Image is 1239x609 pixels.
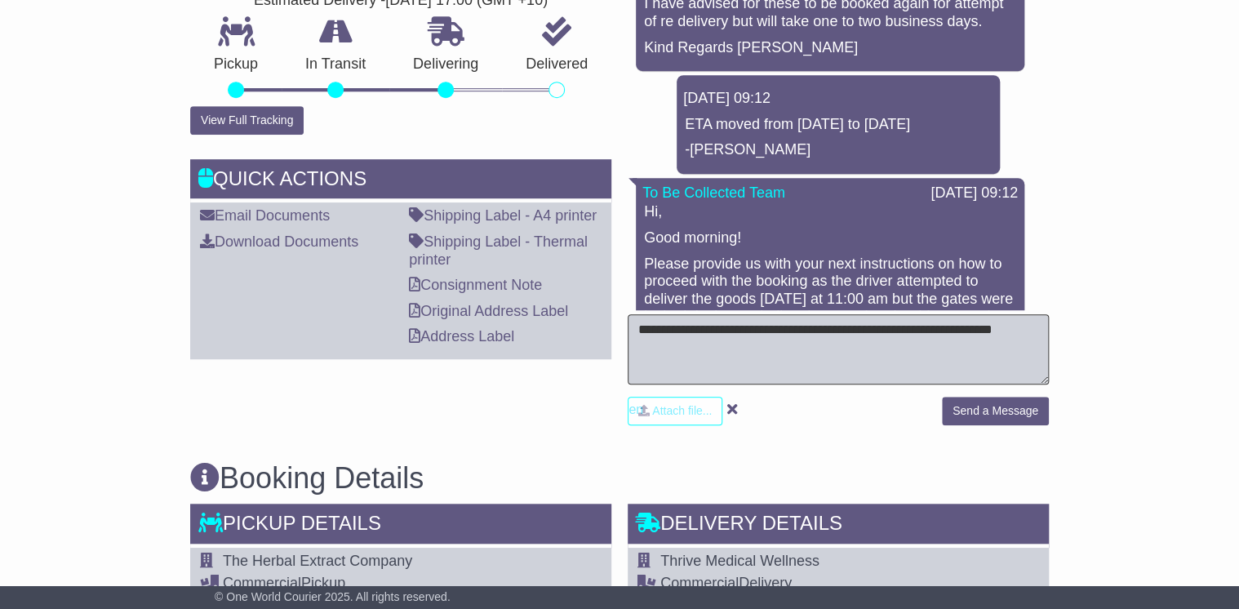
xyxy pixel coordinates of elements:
[644,229,1016,247] p: Good morning!
[223,553,412,569] span: The Herbal Extract Company
[685,116,992,134] p: ETA moved from [DATE] to [DATE]
[409,277,542,293] a: Consignment Note
[409,328,514,345] a: Address Label
[409,233,588,268] a: Shipping Label - Thermal printer
[215,590,451,603] span: © One World Courier 2025. All rights reserved.
[942,397,1049,425] button: Send a Message
[223,575,472,593] div: Pickup
[409,303,568,319] a: Original Address Label
[660,553,819,569] span: Thrive Medical Wellness
[660,575,975,593] div: Delivery
[683,90,993,108] div: [DATE] 09:12
[200,207,330,224] a: Email Documents
[628,504,1049,548] div: Delivery Details
[644,39,1016,57] p: Kind Regards [PERSON_NAME]
[190,159,611,203] div: Quick Actions
[190,504,611,548] div: Pickup Details
[282,56,389,73] p: In Transit
[644,203,1016,221] p: Hi,
[930,184,1018,202] div: [DATE] 09:12
[190,56,282,73] p: Pickup
[642,184,785,201] a: To Be Collected Team
[190,106,304,135] button: View Full Tracking
[644,256,1016,344] p: Please provide us with your next instructions on how to proceed with the booking as the driver at...
[190,462,1049,495] h3: Booking Details
[389,56,502,73] p: Delivering
[409,207,597,224] a: Shipping Label - A4 printer
[685,141,992,159] p: -[PERSON_NAME]
[200,233,358,250] a: Download Documents
[502,56,611,73] p: Delivered
[660,575,739,591] span: Commercial
[223,575,301,591] span: Commercial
